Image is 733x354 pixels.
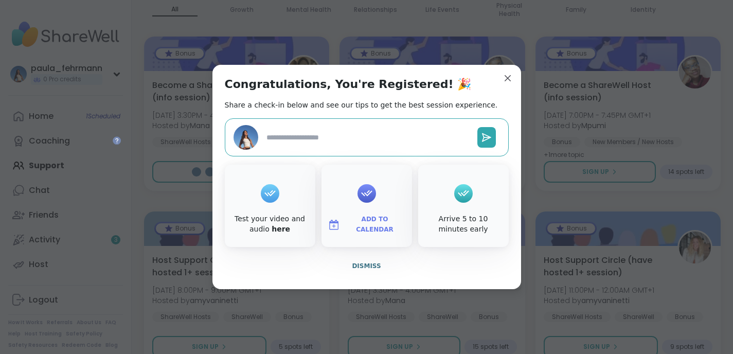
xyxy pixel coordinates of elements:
[344,215,406,235] span: Add to Calendar
[225,255,509,277] button: Dismiss
[225,100,498,110] h2: Share a check-in below and see our tips to get the best session experience.
[420,214,507,234] div: Arrive 5 to 10 minutes early
[225,77,472,92] h1: Congratulations, You're Registered! 🎉
[272,225,290,233] a: here
[227,214,313,234] div: Test your video and audio
[324,214,410,236] button: Add to Calendar
[328,219,340,231] img: ShareWell Logomark
[113,136,121,145] iframe: Spotlight
[234,125,258,150] img: paula_fehrmann
[352,262,381,270] span: Dismiss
